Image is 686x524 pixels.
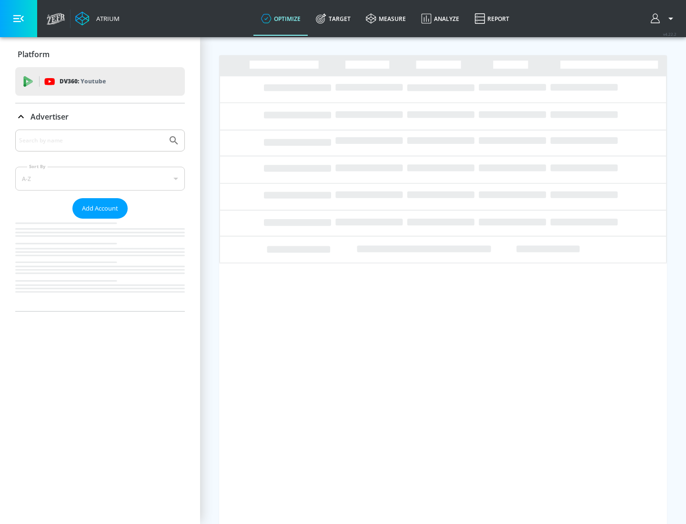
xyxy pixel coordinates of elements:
a: Analyze [414,1,467,36]
a: Report [467,1,517,36]
div: Advertiser [15,130,185,311]
p: DV360: [60,76,106,87]
nav: list of Advertiser [15,219,185,311]
p: Advertiser [30,111,69,122]
p: Youtube [81,76,106,86]
div: Platform [15,41,185,68]
span: Add Account [82,203,118,214]
a: Atrium [75,11,120,26]
div: Atrium [92,14,120,23]
a: optimize [253,1,308,36]
label: Sort By [27,163,48,170]
span: v 4.22.2 [663,31,676,37]
div: Advertiser [15,103,185,130]
p: Platform [18,49,50,60]
div: A-Z [15,167,185,191]
div: DV360: Youtube [15,67,185,96]
input: Search by name [19,134,163,147]
button: Add Account [72,198,128,219]
a: Target [308,1,358,36]
a: measure [358,1,414,36]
